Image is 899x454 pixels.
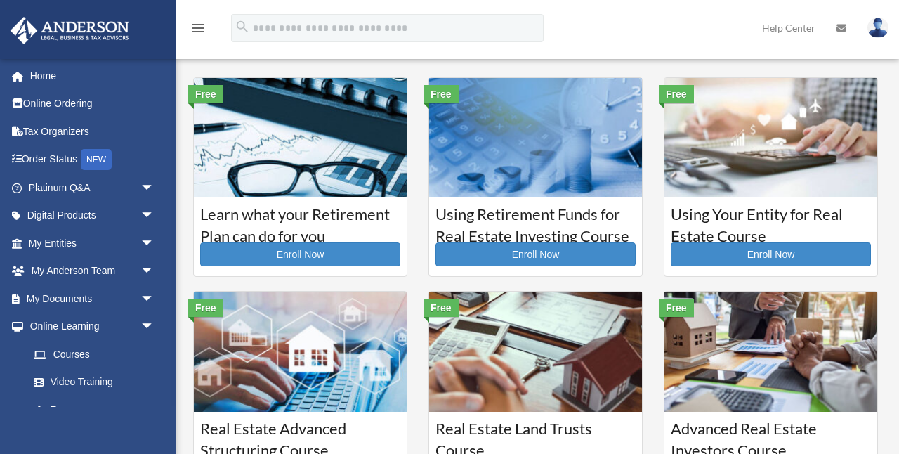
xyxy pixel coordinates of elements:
a: Enroll Now [200,242,400,266]
img: Anderson Advisors Platinum Portal [6,17,133,44]
h3: Real Estate Land Trusts Course [435,418,636,453]
span: arrow_drop_down [140,202,169,231]
div: Free [188,299,223,317]
a: Order StatusNEW [10,145,176,174]
a: Enroll Now [671,242,871,266]
a: Video Training [20,368,176,396]
a: menu [190,25,206,37]
h3: Learn what your Retirement Plan can do for you [200,204,400,239]
span: arrow_drop_down [140,257,169,286]
a: Resources [20,396,176,424]
span: arrow_drop_down [140,313,169,342]
span: arrow_drop_down [140,229,169,258]
a: My Documentsarrow_drop_down [10,285,176,313]
div: Free [424,85,459,103]
div: Free [659,85,694,103]
i: menu [190,20,206,37]
h3: Using Retirement Funds for Real Estate Investing Course [435,204,636,239]
a: My Anderson Teamarrow_drop_down [10,257,176,285]
a: Enroll Now [435,242,636,266]
h3: Real Estate Advanced Structuring Course [200,418,400,453]
a: Courses [20,340,169,368]
div: NEW [81,149,112,170]
a: Digital Productsarrow_drop_down [10,202,176,230]
a: Online Learningarrow_drop_down [10,313,176,341]
span: arrow_drop_down [140,285,169,313]
a: Platinum Q&Aarrow_drop_down [10,174,176,202]
h3: Advanced Real Estate Investors Course [671,418,871,453]
a: Tax Organizers [10,117,176,145]
div: Free [424,299,459,317]
span: arrow_drop_down [140,174,169,202]
div: Free [659,299,694,317]
h3: Using Your Entity for Real Estate Course [671,204,871,239]
div: Free [188,85,223,103]
a: Online Ordering [10,90,176,118]
i: search [235,19,250,34]
a: Home [10,62,176,90]
a: My Entitiesarrow_drop_down [10,229,176,257]
img: User Pic [867,18,888,38]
